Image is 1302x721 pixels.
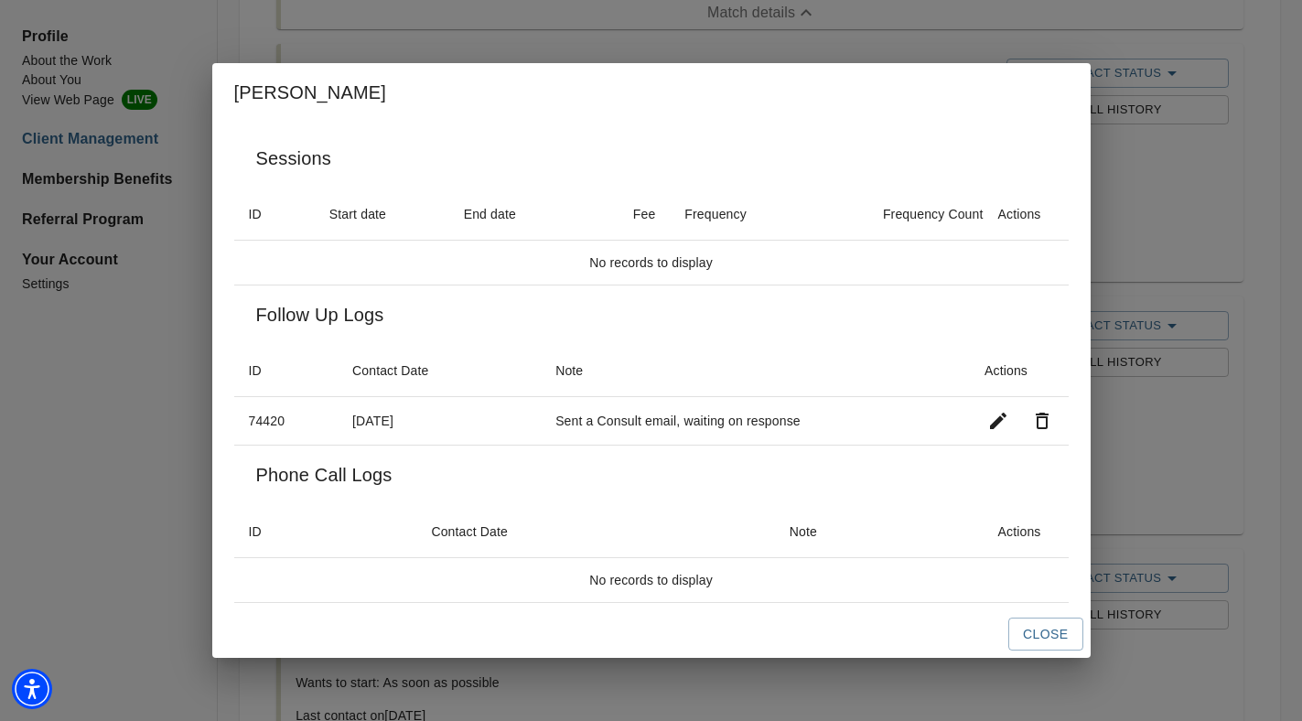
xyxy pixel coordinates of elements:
span: Frequency [684,203,770,225]
div: ID [249,203,262,225]
span: Fee [609,203,656,225]
span: Frequency Count [859,203,984,225]
div: Frequency [684,203,747,225]
td: No records to display [234,557,1069,602]
div: Note [790,521,817,543]
div: Contact Date [352,360,429,382]
h2: [PERSON_NAME] [234,78,1069,107]
span: ID [249,521,285,543]
div: ID [249,521,262,543]
div: Contact Date [431,521,508,543]
div: Start date [329,203,386,225]
div: Note [555,360,583,382]
td: [DATE] [338,397,541,446]
span: Note [555,360,607,382]
div: Accessibility Menu [12,669,52,709]
td: Sent a Consult email, waiting on response [541,397,971,446]
div: End date [464,203,516,225]
div: ID [249,360,262,382]
span: ID [249,203,285,225]
h6: Phone Call Logs [256,460,393,490]
div: Frequency Count [883,203,984,225]
div: Fee [633,203,656,225]
span: Contact Date [431,521,532,543]
td: 74420 [234,397,339,446]
span: Contact Date [352,360,453,382]
span: Note [790,521,841,543]
td: No records to display [234,241,1069,285]
h6: Follow Up Logs [256,300,384,329]
button: Delete [1020,399,1064,443]
span: End date [464,203,540,225]
span: Start date [329,203,410,225]
span: ID [249,360,285,382]
h6: Sessions [256,144,331,173]
span: Close [1023,623,1068,646]
button: Close [1008,618,1082,651]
